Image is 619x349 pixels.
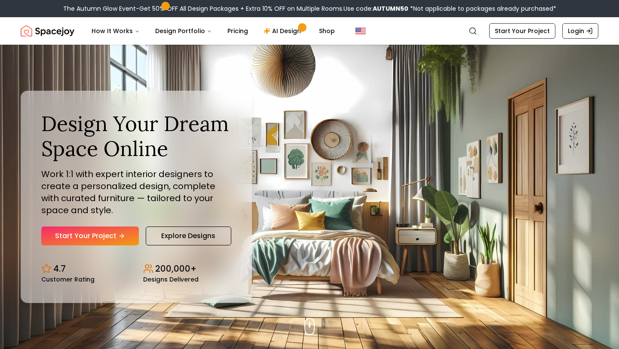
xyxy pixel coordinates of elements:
[155,263,196,275] p: 200,000+
[41,276,95,282] small: Customer Rating
[562,23,598,39] a: Login
[489,23,555,39] a: Start Your Project
[21,17,598,45] nav: Global
[221,22,255,40] a: Pricing
[408,4,556,13] span: *Not applicable to packages already purchased*
[63,4,556,13] div: The Autumn Glow Event-Get 50% OFF All Design Packages + Extra 10% OFF on Multiple Rooms.
[53,263,66,275] p: 4.7
[21,22,74,40] a: Spacejoy
[355,26,366,36] img: United States
[146,227,231,245] a: Explore Designs
[85,22,342,40] nav: Main
[143,276,199,282] small: Designs Delivered
[343,4,408,13] span: Use code:
[373,4,408,13] b: AUTUMN50
[85,22,147,40] button: How It Works
[41,256,231,282] div: Design stats
[21,22,74,40] img: Spacejoy Logo
[41,227,139,245] a: Start Your Project
[41,111,231,161] h1: Design Your Dream Space Online
[148,22,219,40] button: Design Portfolio
[41,168,231,216] p: Work 1:1 with expert interior designers to create a personalized design, complete with curated fu...
[257,22,310,40] a: AI Design
[312,22,342,40] a: Shop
